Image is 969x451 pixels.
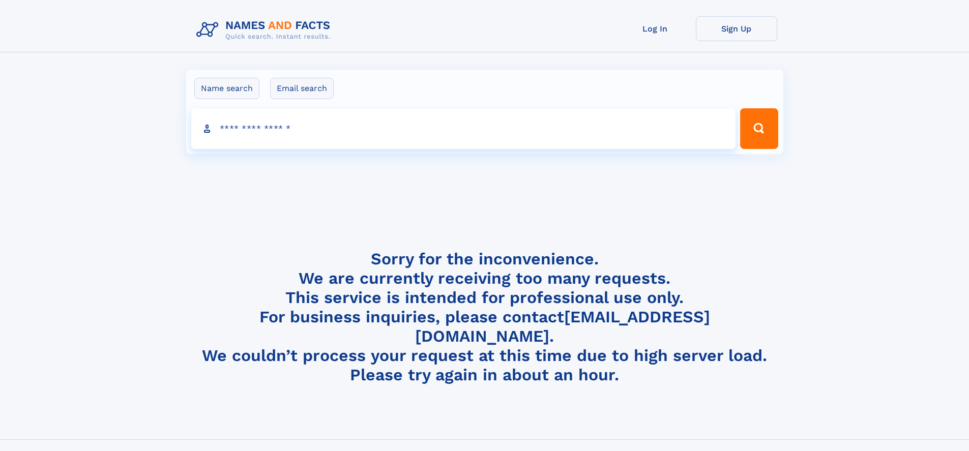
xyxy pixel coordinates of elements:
[415,307,710,346] a: [EMAIL_ADDRESS][DOMAIN_NAME]
[614,16,696,41] a: Log In
[696,16,777,41] a: Sign Up
[270,78,334,99] label: Email search
[192,16,339,44] img: Logo Names and Facts
[191,108,736,149] input: search input
[740,108,778,149] button: Search Button
[194,78,259,99] label: Name search
[192,249,777,385] h4: Sorry for the inconvenience. We are currently receiving too many requests. This service is intend...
